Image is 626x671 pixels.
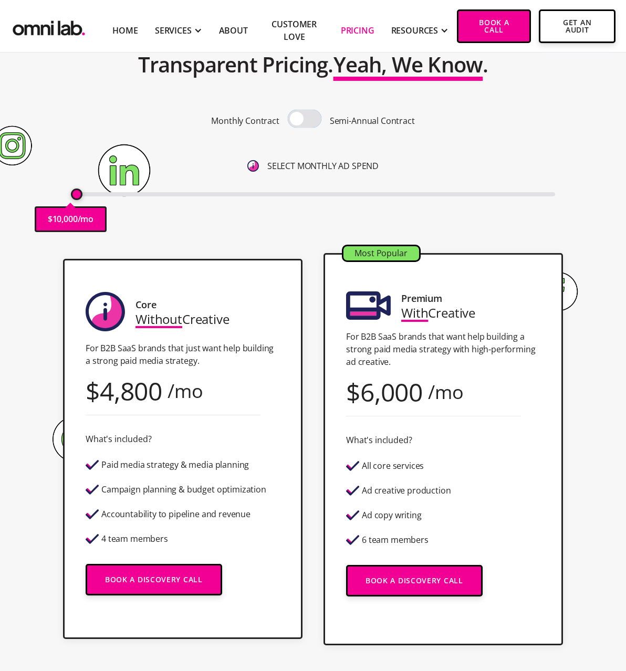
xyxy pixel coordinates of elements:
div: Premium [401,291,442,306]
p: $ [48,212,53,226]
p: Monthly Contract [211,114,279,128]
a: Book a Discovery Call [86,564,222,595]
a: Get An Audit [539,9,615,43]
div: 6,000 [360,385,423,399]
a: Book a Discovery Call [346,565,483,596]
div: $ [86,384,100,398]
div: $ [346,385,360,399]
img: 6410812402e99d19b372aa32_omni-nav-info.svg [247,160,259,172]
div: All core services [362,462,424,470]
span: Without [135,310,182,328]
p: SELECT MONTHLY AD SPEND [267,159,379,173]
a: Home [112,24,138,37]
a: home [11,14,87,39]
div: Core [135,298,156,312]
div: /mo [168,384,203,398]
div: /mo [428,385,464,399]
div: Creative [401,306,475,320]
p: 10,000 [53,212,78,226]
a: About [219,24,248,37]
h2: Transparent Pricing. . [138,46,488,83]
div: Accountability to pipeline and revenue [101,510,251,519]
span: With [401,304,428,321]
iframe: Chat Widget [437,549,626,671]
div: 4 team members [101,534,168,543]
div: 6 team members [362,536,429,544]
span: Yeah, We Know [333,50,483,79]
div: Ad creative production [362,486,451,495]
div: Ad copy writing [362,511,422,520]
p: For B2B SaaS brands that want help building a strong paid media strategy with high-performing ad ... [346,330,540,368]
div: Creative [135,312,229,326]
div: 4,800 [100,384,162,398]
div: Paid media strategy & media planning [101,460,249,469]
p: For B2B SaaS brands that just want help building a strong paid media strategy. [86,342,280,367]
div: RESOURCES [391,24,439,37]
img: Omni Lab: B2B SaaS Demand Generation Agency [11,14,87,39]
a: Customer Love [265,18,324,43]
p: Semi-Annual Contract [330,114,415,128]
div: What's included? [346,433,412,447]
div: What's included? [86,432,151,446]
a: Book a Call [457,9,531,43]
div: Campaign planning & budget optimization [101,485,266,494]
div: Most Popular [343,246,419,260]
a: Pricing [341,24,374,37]
p: /mo [78,212,94,226]
div: SERVICES [155,24,192,37]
